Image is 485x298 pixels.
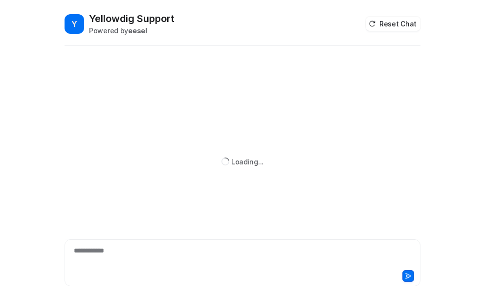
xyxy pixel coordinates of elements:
button: Reset Chat [366,17,420,31]
h2: Yellowdig Support [89,12,175,25]
span: Y [65,14,84,34]
div: Loading... [231,157,264,167]
div: Powered by [89,25,175,36]
b: eesel [128,26,147,35]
